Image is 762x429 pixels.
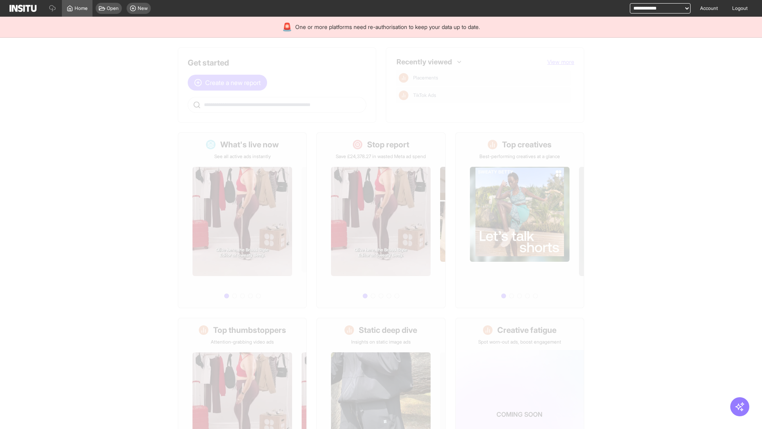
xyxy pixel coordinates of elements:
span: New [138,5,148,12]
span: Open [107,5,119,12]
span: One or more platforms need re-authorisation to keep your data up to date. [295,23,480,31]
div: 🚨 [282,21,292,33]
img: Logo [10,5,37,12]
span: Home [75,5,88,12]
